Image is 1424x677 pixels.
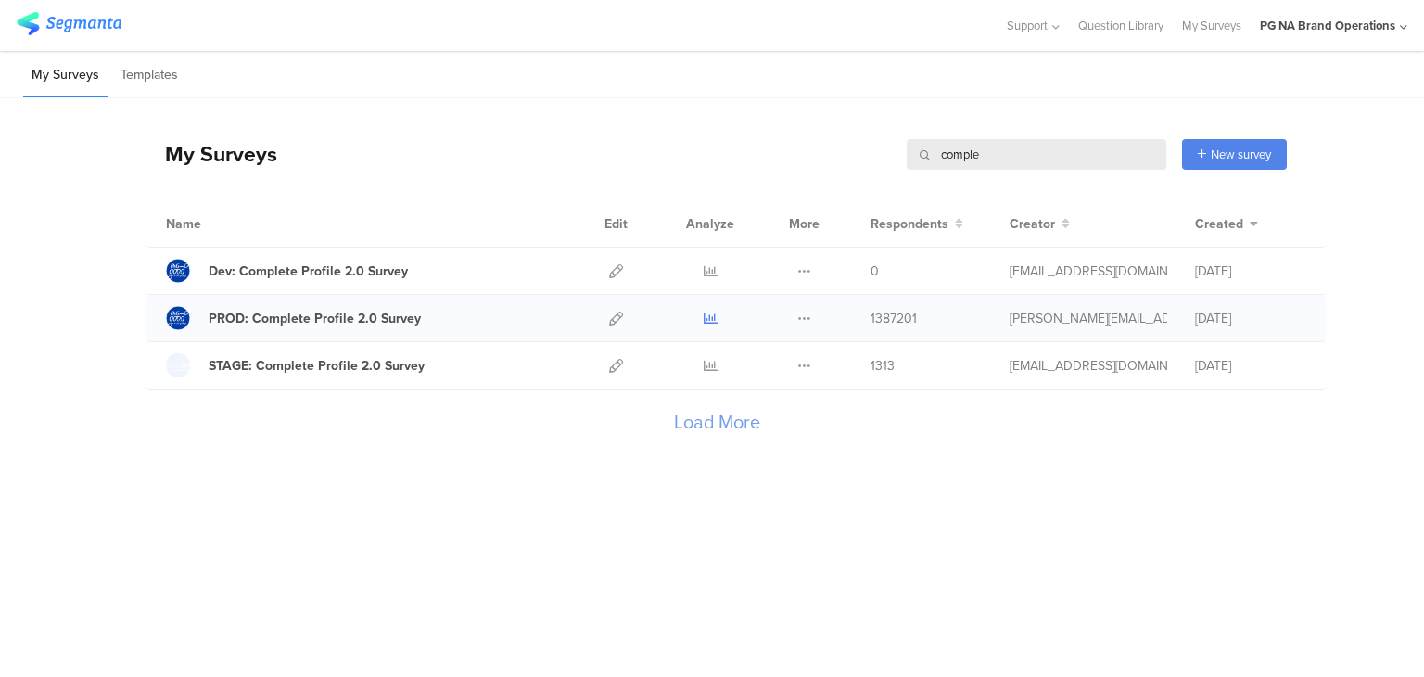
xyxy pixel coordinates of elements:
span: Creator [1010,214,1055,234]
div: Name [166,214,277,234]
div: [DATE] [1195,262,1306,281]
button: Created [1195,214,1258,234]
button: Creator [1010,214,1070,234]
span: Respondents [871,214,948,234]
div: gallup.r@pg.com [1010,356,1167,376]
div: PG NA Brand Operations [1260,17,1395,34]
li: My Surveys [23,54,108,97]
a: STAGE: Complete Profile 2.0 Survey [166,353,425,377]
a: Dev: Complete Profile 2.0 Survey [166,259,408,283]
div: Dev: Complete Profile 2.0 Survey [209,262,408,281]
div: My Surveys [146,138,277,170]
img: segmanta logo [17,12,121,35]
input: Survey Name, Creator... [907,139,1166,170]
div: varun.yadav@mindtree.com [1010,262,1167,281]
li: Templates [112,54,186,97]
button: Respondents [871,214,963,234]
div: [DATE] [1195,356,1306,376]
a: PROD: Complete Profile 2.0 Survey [166,306,421,330]
span: 0 [871,262,879,281]
div: chellappa.uc@pg.com [1010,309,1167,328]
span: Created [1195,214,1243,234]
span: New survey [1211,146,1271,163]
span: Support [1007,17,1048,34]
div: More [784,200,824,247]
div: [DATE] [1195,309,1306,328]
span: 1387201 [871,309,917,328]
div: Analyze [682,200,738,247]
div: STAGE: Complete Profile 2.0 Survey [209,356,425,376]
span: 1313 [871,356,895,376]
div: Load More [146,390,1287,464]
div: PROD: Complete Profile 2.0 Survey [209,309,421,328]
div: Edit [596,200,636,247]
